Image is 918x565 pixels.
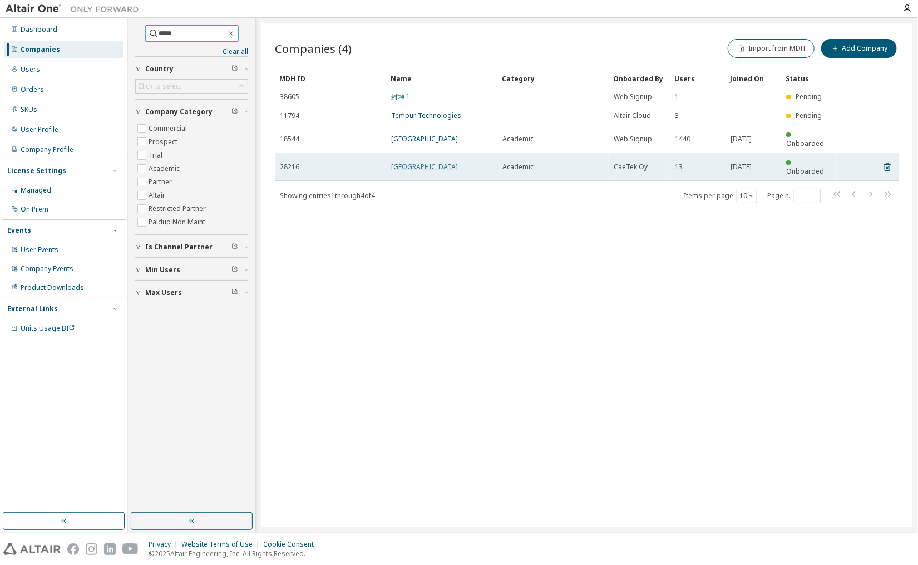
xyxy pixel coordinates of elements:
img: facebook.svg [67,543,79,555]
label: Commercial [149,122,189,135]
a: [GEOGRAPHIC_DATA] [391,162,458,171]
div: Privacy [149,540,181,549]
span: Is Channel Partner [145,243,213,252]
label: Altair [149,189,167,202]
div: Orders [21,85,44,94]
div: License Settings [7,166,66,175]
span: Clear filter [231,107,238,116]
span: 13 [675,163,683,171]
div: Managed [21,186,51,195]
div: Click to select [138,82,181,91]
div: Users [21,65,40,74]
div: External Links [7,304,58,313]
button: Company Category [135,100,248,124]
div: Events [7,226,31,235]
button: Is Channel Partner [135,235,248,259]
label: Academic [149,162,182,175]
label: Partner [149,175,174,189]
span: 1440 [675,135,690,144]
span: Web Signup [614,92,652,101]
img: instagram.svg [86,543,97,555]
span: CaeTek Oy [614,163,648,171]
span: Showing entries 1 through 4 of 4 [280,191,375,200]
div: Onboarded By [613,70,665,87]
span: Clear filter [231,288,238,297]
span: Min Users [145,266,180,274]
div: Company Profile [21,145,73,154]
span: Clear filter [231,243,238,252]
a: Clear all [135,47,248,56]
span: 1 [675,92,679,101]
span: 3 [675,111,679,120]
span: Items per page [684,189,757,203]
span: Max Users [145,288,182,297]
span: Onboarded [786,139,824,148]
span: -- [731,92,735,101]
button: 10 [739,191,754,200]
span: Company Category [145,107,213,116]
span: Academic [502,135,534,144]
div: Cookie Consent [263,540,320,549]
span: [DATE] [731,135,752,144]
div: Dashboard [21,25,57,34]
div: User Events [21,245,58,254]
div: Website Terms of Use [181,540,263,549]
label: Trial [149,149,165,162]
label: Prospect [149,135,180,149]
div: Companies [21,45,60,54]
span: 11794 [280,111,299,120]
div: Category [502,70,604,87]
span: Academic [502,163,534,171]
span: Units Usage BI [21,323,75,333]
img: youtube.svg [122,543,139,555]
div: Company Events [21,264,73,273]
label: Restricted Partner [149,202,208,215]
img: linkedin.svg [104,543,116,555]
span: Page n. [767,189,821,203]
button: Add Company [821,39,897,58]
p: © 2025 Altair Engineering, Inc. All Rights Reserved. [149,549,320,558]
a: Tempur Technologies [391,111,461,120]
a: 封坤 1 [391,92,410,101]
div: Product Downloads [21,283,84,292]
span: Country [145,65,174,73]
span: [DATE] [731,163,752,171]
span: 28216 [280,163,299,171]
div: MDH ID [279,70,382,87]
div: Joined On [730,70,777,87]
button: Import from MDH [728,39,815,58]
span: Onboarded [786,166,824,176]
div: On Prem [21,205,48,214]
span: Altair Cloud [614,111,651,120]
img: Altair One [6,3,145,14]
span: Clear filter [231,65,238,73]
div: Name [391,70,493,87]
img: altair_logo.svg [3,543,61,555]
span: Pending [796,111,822,120]
label: Paidup Non Maint [149,215,208,229]
div: SKUs [21,105,37,114]
div: Users [674,70,721,87]
span: Pending [796,92,822,101]
span: Web Signup [614,135,652,144]
span: Clear filter [231,266,238,274]
a: [GEOGRAPHIC_DATA] [391,134,458,144]
button: Max Users [135,281,248,305]
span: -- [731,111,735,120]
div: Click to select [136,80,248,93]
span: Companies (4) [275,41,352,56]
span: 18544 [280,135,299,144]
div: User Profile [21,125,58,134]
div: Status [786,70,832,87]
span: 38605 [280,92,299,101]
button: Country [135,57,248,81]
button: Min Users [135,258,248,282]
